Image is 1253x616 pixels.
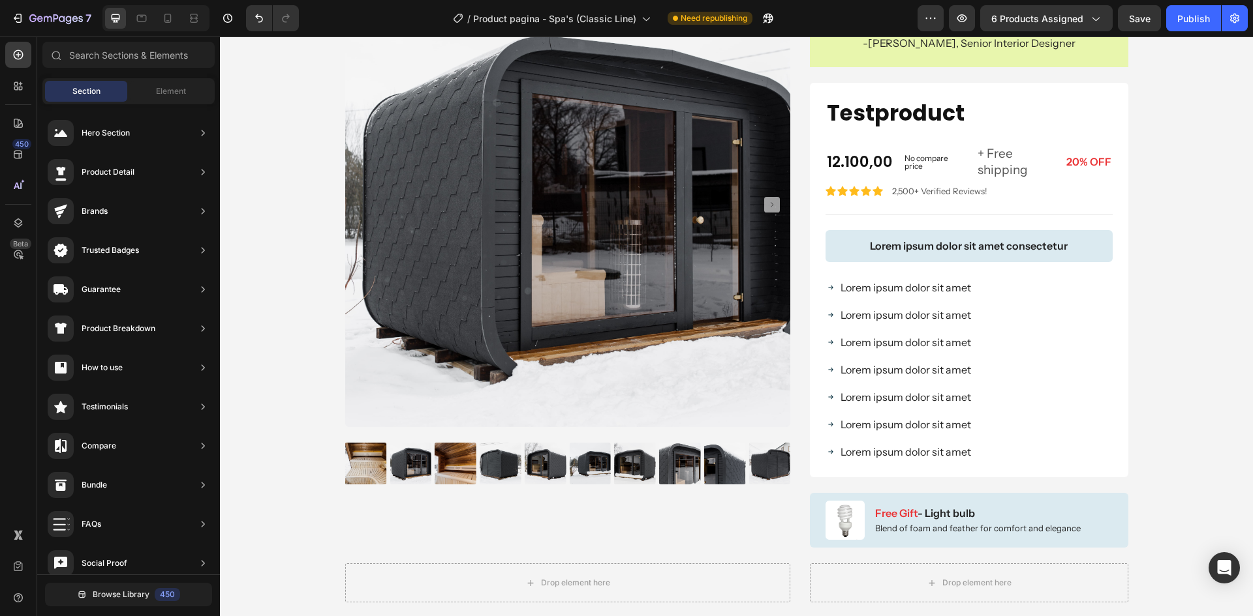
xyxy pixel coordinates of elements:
p: Blend of foam and feather for comfort and elegance [655,486,861,497]
p: Lorem ipsum dolor sit amet [621,325,751,341]
div: Trusted Badges [82,244,139,257]
div: Undo/Redo [246,5,299,31]
div: Brands [82,205,108,218]
button: 6 products assigned [980,5,1113,31]
div: Compare [82,439,116,452]
div: Drop element here [722,541,792,551]
span: Section [72,85,101,97]
span: Free Gift [655,470,698,483]
div: Bundle [82,478,107,491]
div: Beta [10,239,31,249]
button: Publish [1166,5,1221,31]
div: Hero Section [82,126,130,139]
span: Browse Library [93,589,149,600]
span: 6 products assigned [991,12,1083,25]
p: Lorem ipsum dolor sit amet [621,407,751,423]
p: 7 [85,10,91,26]
p: 20% OFF [835,119,891,132]
span: / [467,12,471,25]
iframe: Design area [220,37,1253,616]
div: Product Detail [82,166,134,179]
div: Social Proof [82,557,127,570]
span: Product pagina - Spa's (Classic Line) [473,12,636,25]
div: Guarantee [82,283,121,296]
span: Need republishing [681,12,747,24]
img: gempages_432750572815254551-774ce3c5-a5be-4961-9805-7401ae728001.png [606,464,645,503]
p: Lorem ipsum dolor sit amet [621,353,751,368]
p: Lorem ipsum dolor sit amet consectetur [615,203,884,216]
p: No compare price [685,118,746,134]
p: + Free shipping [758,110,827,141]
div: 12.100,00 [606,115,674,137]
div: Product Breakdown [82,322,155,335]
span: Element [156,85,186,97]
div: 450 [12,139,31,149]
input: Search Sections & Elements [42,42,215,68]
button: 7 [5,5,97,31]
button: Carousel Next Arrow [544,160,560,176]
p: - Light bulb [655,470,861,484]
p: 2,500+ Verified Reviews! [672,149,767,160]
h1: Testproduct [606,62,893,93]
p: Lorem ipsum dolor sit amet [621,298,751,314]
p: Lorem ipsum dolor sit amet [621,380,751,396]
div: 450 [155,588,180,601]
div: Publish [1177,12,1210,25]
div: How to use [82,361,123,374]
div: FAQs [82,518,101,531]
button: Browse Library450 [45,583,212,606]
div: Testimonials [82,400,128,413]
p: Lorem ipsum dolor sit amet [621,243,751,259]
p: Lorem ipsum dolor sit amet [621,271,751,286]
button: Save [1118,5,1161,31]
span: Save [1129,13,1151,24]
div: Drop element here [321,541,390,551]
div: Open Intercom Messenger [1209,552,1240,583]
